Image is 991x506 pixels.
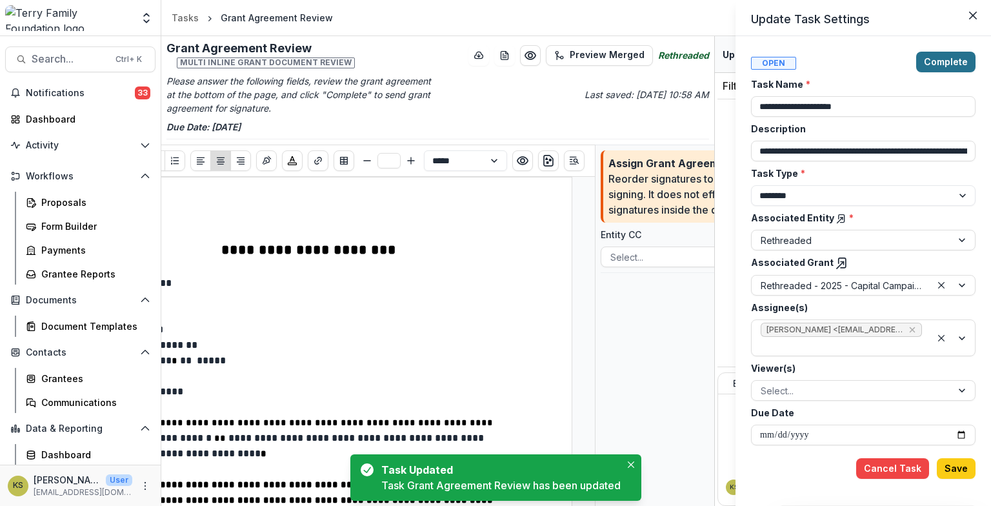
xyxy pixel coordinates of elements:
button: Save [937,458,976,479]
div: Clear selected options [934,330,949,346]
label: Associated Grant [751,256,968,270]
div: Remove Kathleen Shaw <kshaw@theterryfoundation.org> (kshaw@theterryfoundation.org) [907,323,917,336]
label: Associated Entity [751,211,968,225]
label: Task Name [751,77,968,91]
label: Due Date [751,406,968,420]
label: Description [751,122,968,136]
label: Assignee(s) [751,301,968,314]
button: Close [963,5,983,26]
button: Complete [916,52,976,72]
div: Task Grant Agreement Review has been updated [381,478,621,493]
button: Close [623,457,639,472]
div: Clear selected options [934,278,949,293]
label: Viewer(s) [751,361,968,375]
div: Task Updated [381,462,616,478]
button: Cancel Task [856,458,929,479]
span: Open [751,57,796,70]
span: [PERSON_NAME] <[EMAIL_ADDRESS][DOMAIN_NAME]> ([EMAIL_ADDRESS][DOMAIN_NAME]) [766,325,903,334]
label: Task Type [751,167,968,180]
